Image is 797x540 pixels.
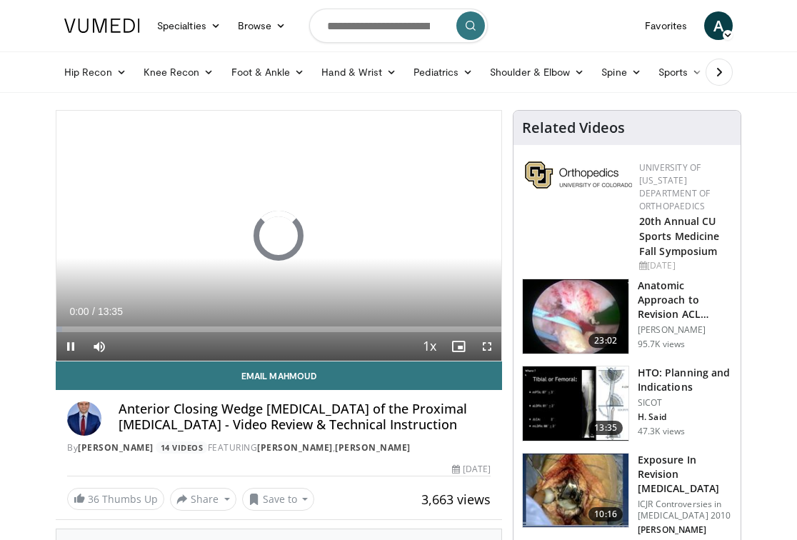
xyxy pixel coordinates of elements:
img: Screen_shot_2010-09-03_at_2.11.03_PM_2.png.150x105_q85_crop-smart_upscale.jpg [523,454,628,528]
p: H. Said [638,411,732,423]
p: 47.3K views [638,426,685,437]
a: Pediatrics [405,58,481,86]
video-js: Video Player [56,111,501,361]
a: A [704,11,733,40]
a: Hip Recon [56,58,135,86]
a: Hand & Wrist [313,58,405,86]
button: Fullscreen [473,332,501,361]
a: University of [US_STATE] Department of Orthopaedics [639,161,710,212]
a: 13:35 HTO: Planning and Indications SICOT H. Said 47.3K views [522,366,732,441]
a: Knee Recon [135,58,223,86]
a: Favorites [636,11,696,40]
a: Foot & Ankle [223,58,314,86]
a: Specialties [149,11,229,40]
button: Playback Rate [416,332,444,361]
h3: HTO: Planning and Indications [638,366,732,394]
h4: Anterior Closing Wedge [MEDICAL_DATA] of the Proximal [MEDICAL_DATA] - Video Review & Technical I... [119,401,491,432]
a: [PERSON_NAME] [257,441,333,454]
h4: Related Videos [522,119,625,136]
div: [DATE] [452,463,491,476]
span: 13:35 [588,421,623,435]
img: fu_1.png.150x105_q85_crop-smart_upscale.jpg [523,279,628,354]
img: 297961_0002_1.png.150x105_q85_crop-smart_upscale.jpg [523,366,628,441]
span: 0:00 [69,306,89,317]
input: Search topics, interventions [309,9,488,43]
a: 14 Videos [156,441,208,454]
a: Shoulder & Elbow [481,58,593,86]
a: Sports [650,58,711,86]
a: [PERSON_NAME] [78,441,154,454]
a: [PERSON_NAME] [335,441,411,454]
span: 10:16 [588,507,623,521]
p: 95.7K views [638,339,685,350]
span: 3,663 views [421,491,491,508]
h3: Exposure In Revision [MEDICAL_DATA] [638,453,732,496]
a: 23:02 Anatomic Approach to Revision ACL Reconstruction [PERSON_NAME] 95.7K views [522,279,732,354]
span: / [92,306,95,317]
button: Save to [242,488,315,511]
a: Browse [229,11,295,40]
div: [DATE] [639,259,729,272]
button: Pause [56,332,85,361]
a: Spine [593,58,649,86]
img: Avatar [67,401,101,436]
a: 36 Thumbs Up [67,488,164,510]
span: 13:35 [98,306,123,317]
div: Progress Bar [56,326,501,332]
img: 355603a8-37da-49b6-856f-e00d7e9307d3.png.150x105_q85_autocrop_double_scale_upscale_version-0.2.png [525,161,632,189]
div: By FEATURING , [67,441,491,454]
p: ICJR Controversies in [MEDICAL_DATA] 2010 [638,499,732,521]
button: Share [170,488,236,511]
a: 20th Annual CU Sports Medicine Fall Symposium [639,214,720,258]
h3: Anatomic Approach to Revision ACL Reconstruction [638,279,732,321]
a: Email Mahmoud [56,361,502,390]
p: [PERSON_NAME] [638,324,732,336]
p: [PERSON_NAME] [638,524,732,536]
span: 36 [88,492,99,506]
p: SICOT [638,397,732,409]
img: VuMedi Logo [64,19,140,33]
button: Enable picture-in-picture mode [444,332,473,361]
span: 23:02 [588,334,623,348]
button: Mute [85,332,114,361]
